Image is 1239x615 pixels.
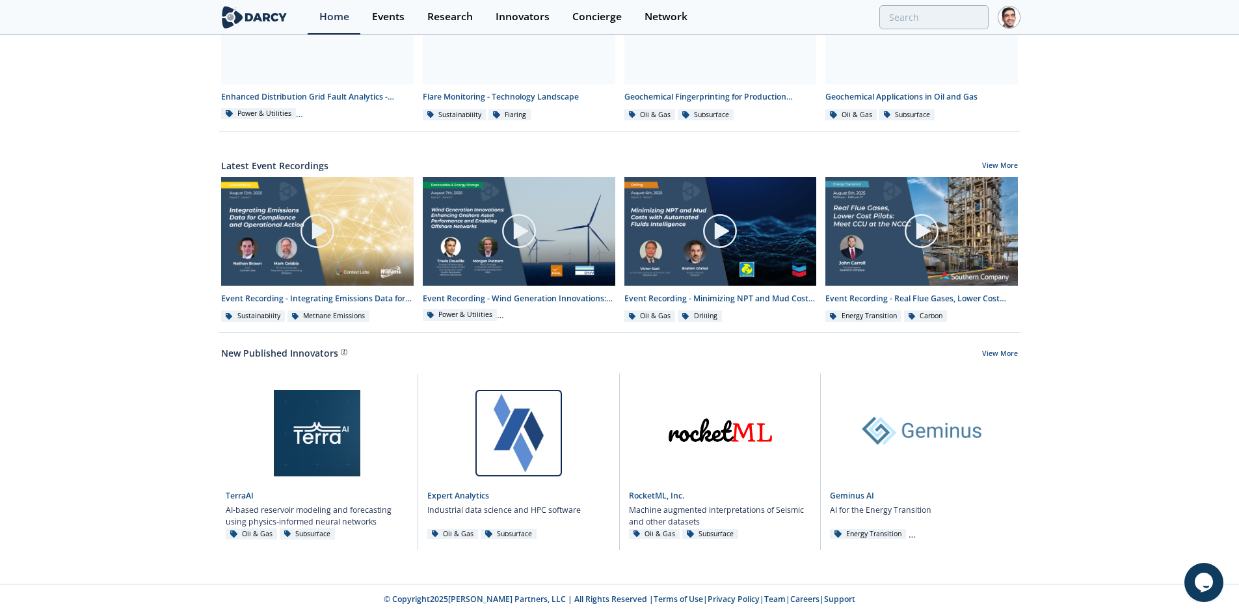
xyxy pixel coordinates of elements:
[372,12,405,22] div: Events
[423,91,615,103] div: Flare Monitoring - Technology Landscape
[825,293,1018,305] div: Event Recording - Real Flue Gases, Lower Cost Pilots: Meet CCU at the NCCC
[221,346,338,360] a: New Published Innovators
[678,109,734,121] div: Subsurface
[821,177,1022,323] a: Video Content Event Recording - Real Flue Gases, Lower Cost Pilots: Meet CCU at the NCCC Energy T...
[496,12,550,22] div: Innovators
[790,594,819,605] a: Careers
[678,310,722,322] div: Drilling
[341,349,348,356] img: information.svg
[824,594,855,605] a: Support
[1184,563,1226,602] iframe: chat widget
[299,213,336,249] img: play-chapters-gray.svg
[226,504,408,528] p: AI-based reservoir modeling and forecasting using physics-informed neural networks
[501,213,537,249] img: play-chapters-gray.svg
[427,490,489,501] a: Expert Analytics
[629,504,812,528] p: Machine augmented interpretations of Seismic and other datasets
[226,490,254,501] a: TerraAI
[624,310,676,322] div: Oil & Gas
[682,529,738,540] div: Subsurface
[287,310,370,322] div: Methane Emissions
[629,529,680,540] div: Oil & Gas
[280,528,336,540] div: Subsurface
[702,213,738,249] img: play-chapters-gray.svg
[998,6,1020,29] img: Profile
[427,504,581,516] p: Industrial data science and HPC software
[423,293,615,305] div: Event Recording - Wind Generation Innovations: Enhancing Onshore Asset Performance and Enabling O...
[427,12,473,22] div: Research
[909,529,1013,540] div: Industrial Decarbonization
[624,91,817,103] div: Geochemical Fingerprinting for Production Allocation - Innovator Comparison
[982,349,1018,361] a: View More
[481,529,537,540] div: Subsurface
[488,109,531,121] div: Flaring
[221,91,414,103] div: Enhanced Distribution Grid Fault Analytics - Innovator Landscape
[830,490,874,501] a: Geminus AI
[221,159,328,172] a: Latest Event Recordings
[982,161,1018,172] a: View More
[654,594,703,605] a: Terms of Use
[427,529,479,540] div: Oil & Gas
[221,293,414,305] div: Event Recording - Integrating Emissions Data for Compliance and Operational Action
[825,310,901,322] div: Energy Transition
[629,490,684,501] a: RocketML, Inc.
[217,177,418,323] a: Video Content Event Recording - Integrating Emissions Data for Compliance and Operational Action ...
[423,309,498,321] div: Power & Utilities
[830,529,906,540] div: Energy Transition
[423,177,615,285] img: Video Content
[825,91,1018,103] div: Geochemical Applications in Oil and Gas
[226,528,277,540] div: Oil & Gas
[219,6,290,29] img: logo-wide.svg
[221,108,296,120] div: Power & Utilities
[903,213,940,249] img: play-chapters-gray.svg
[645,12,687,22] div: Network
[879,109,935,121] div: Subsurface
[423,109,486,121] div: Sustainability
[221,310,285,322] div: Sustainability
[879,5,989,29] input: Advanced Search
[572,12,622,22] div: Concierge
[708,594,760,605] a: Privacy Policy
[830,504,931,516] p: AI for the Energy Transition
[139,594,1101,605] p: © Copyright 2025 [PERSON_NAME] Partners, LLC | All Rights Reserved | | | | |
[624,177,817,285] img: Video Content
[620,177,821,323] a: Video Content Event Recording - Minimizing NPT and Mud Costs with Automated Fluids Intelligence O...
[764,594,786,605] a: Team
[624,293,817,305] div: Event Recording - Minimizing NPT and Mud Costs with Automated Fluids Intelligence
[319,12,349,22] div: Home
[825,109,877,121] div: Oil & Gas
[904,310,948,322] div: Carbon
[624,109,676,121] div: Oil & Gas
[418,177,620,323] a: Video Content Event Recording - Wind Generation Innovations: Enhancing Onshore Asset Performance ...
[221,177,414,285] img: Video Content
[825,177,1018,286] img: Video Content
